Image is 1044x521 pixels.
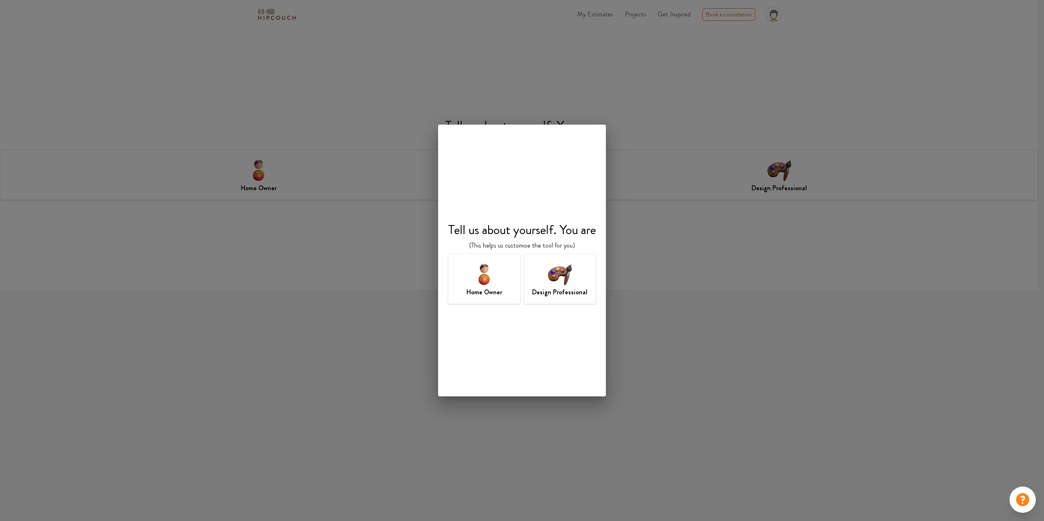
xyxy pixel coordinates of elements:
img: home-owner-icon [471,261,498,287]
h4: Tell us about yourself. You are [448,222,596,237]
img: designer-icon [546,261,573,287]
p: (This helps us customise the tool for you) [469,241,575,250]
h7: Home Owner [466,287,502,297]
h7: Design Professional [532,287,587,297]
